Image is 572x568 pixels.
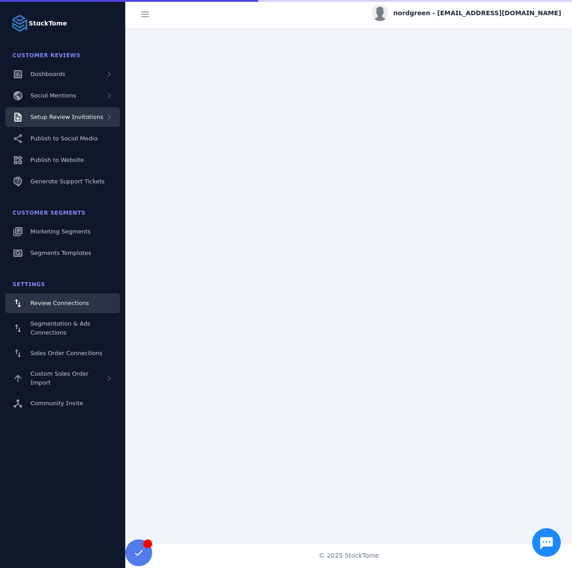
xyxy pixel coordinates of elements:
a: Generate Support Tickets [5,172,120,191]
span: Dashboards [30,71,65,77]
span: Publish to Website [30,157,84,163]
span: Segments Templates [30,250,91,256]
span: Setup Review Invitations [30,114,103,120]
a: Sales Order Connections [5,343,120,363]
a: Community Invite [5,394,120,413]
a: Segmentation & Ads Connections [5,315,120,342]
a: Publish to Website [5,150,120,170]
span: Custom Sales Order Import [30,370,89,386]
img: profile.jpg [372,5,388,21]
span: Segmentation & Ads Connections [30,320,90,336]
span: Community Invite [30,400,83,407]
span: Customer Reviews [13,52,81,59]
a: Publish to Social Media [5,129,120,148]
span: Generate Support Tickets [30,178,105,185]
img: Logo image [11,14,29,32]
span: © 2025 StackTome [319,551,379,560]
span: Social Mentions [30,92,76,99]
span: Review Connections [30,300,89,306]
strong: StackTome [29,19,67,28]
span: Sales Order Connections [30,350,102,356]
span: nordgreen - [EMAIL_ADDRESS][DOMAIN_NAME] [393,8,561,18]
span: Publish to Social Media [30,135,98,142]
span: Customer Segments [13,210,85,216]
a: Review Connections [5,293,120,313]
span: Settings [13,281,45,288]
button: nordgreen - [EMAIL_ADDRESS][DOMAIN_NAME] [372,5,561,21]
span: Marketing Segments [30,228,90,235]
a: Segments Templates [5,243,120,263]
a: Marketing Segments [5,222,120,242]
